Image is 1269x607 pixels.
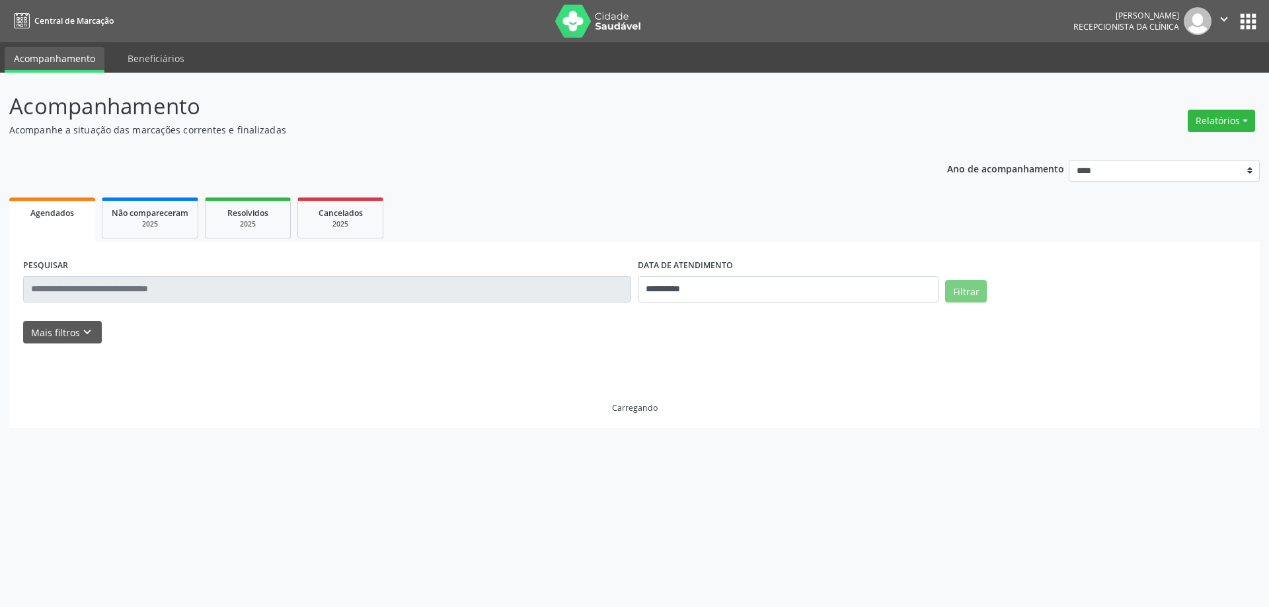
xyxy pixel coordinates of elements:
[1184,7,1211,35] img: img
[9,123,884,137] p: Acompanhe a situação das marcações correntes e finalizadas
[112,219,188,229] div: 2025
[945,280,987,303] button: Filtrar
[307,219,373,229] div: 2025
[215,219,281,229] div: 2025
[319,207,363,219] span: Cancelados
[23,256,68,276] label: PESQUISAR
[30,207,74,219] span: Agendados
[1188,110,1255,132] button: Relatórios
[947,160,1064,176] p: Ano de acompanhamento
[1217,12,1231,26] i: 
[112,207,188,219] span: Não compareceram
[638,256,733,276] label: DATA DE ATENDIMENTO
[23,321,102,344] button: Mais filtroskeyboard_arrow_down
[1073,21,1179,32] span: Recepcionista da clínica
[9,10,114,32] a: Central de Marcação
[34,15,114,26] span: Central de Marcação
[5,47,104,73] a: Acompanhamento
[80,325,95,339] i: keyboard_arrow_down
[227,207,268,219] span: Resolvidos
[612,402,658,413] div: Carregando
[1073,10,1179,21] div: [PERSON_NAME]
[1211,7,1237,35] button: 
[1237,10,1260,33] button: apps
[118,47,194,70] a: Beneficiários
[9,90,884,123] p: Acompanhamento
